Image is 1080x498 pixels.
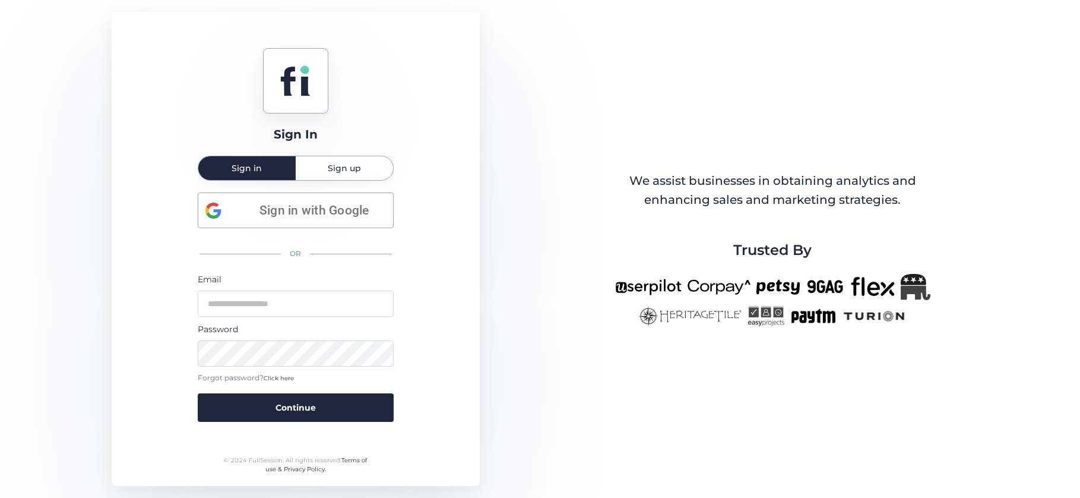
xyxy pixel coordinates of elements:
span: Click here [264,374,294,382]
div: Forgot password? [198,373,394,384]
img: userpilot-new.png [615,274,682,300]
span: Sign in [232,164,262,172]
div: We assist businesses in obtaining analytics and enhancing sales and marketing strategies. [616,172,929,209]
img: flex-new.png [851,274,895,300]
img: 9gag-new.png [806,274,845,300]
span: Continue [275,401,316,414]
span: Trusted By [733,239,812,261]
img: Republicanlogo-bw.png [901,274,930,300]
img: paytm-new.png [790,306,836,326]
div: Sign In [274,125,318,144]
img: easyprojects-new.png [748,306,784,326]
div: Email [198,273,394,286]
img: corpay-new.png [688,274,750,300]
img: heritagetile-new.png [638,306,742,326]
div: © 2024 FullSession. All rights reserved. [218,456,372,474]
img: petsy-new.png [756,274,800,300]
img: turion-new.png [842,306,907,326]
span: Sign in with Google [243,201,386,220]
span: Sign up [328,164,361,172]
div: Password [198,323,394,336]
div: OR [198,241,394,267]
button: Continue [198,393,394,422]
